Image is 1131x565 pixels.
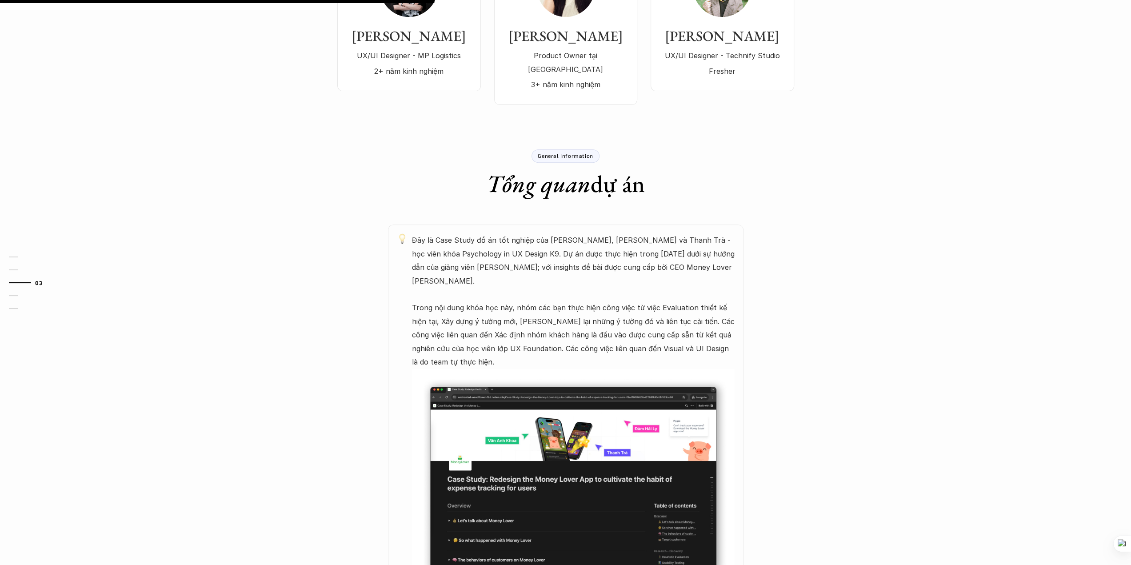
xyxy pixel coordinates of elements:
em: Tổng quan [487,168,591,199]
h1: dự án [487,169,645,198]
p: Product Owner tại [GEOGRAPHIC_DATA] [503,49,628,76]
p: 3+ năm kinh nghiệm [503,78,628,91]
p: UX/UI Designer - Technify Studio [659,49,785,62]
p: 2+ năm kinh nghiệm [346,64,472,78]
h3: [PERSON_NAME] [346,28,472,44]
p: General Information [538,152,593,159]
p: Fresher [659,64,785,78]
strong: 03 [35,279,42,285]
p: Đây là Case Study đồ án tốt nghiệp của [PERSON_NAME], [PERSON_NAME] và Thanh Trà - học viên khóa ... [412,233,735,369]
h3: [PERSON_NAME] [659,28,785,44]
h3: [PERSON_NAME] [503,28,628,44]
a: 03 [9,277,51,288]
p: UX/UI Designer - MP Logistics [346,49,472,62]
